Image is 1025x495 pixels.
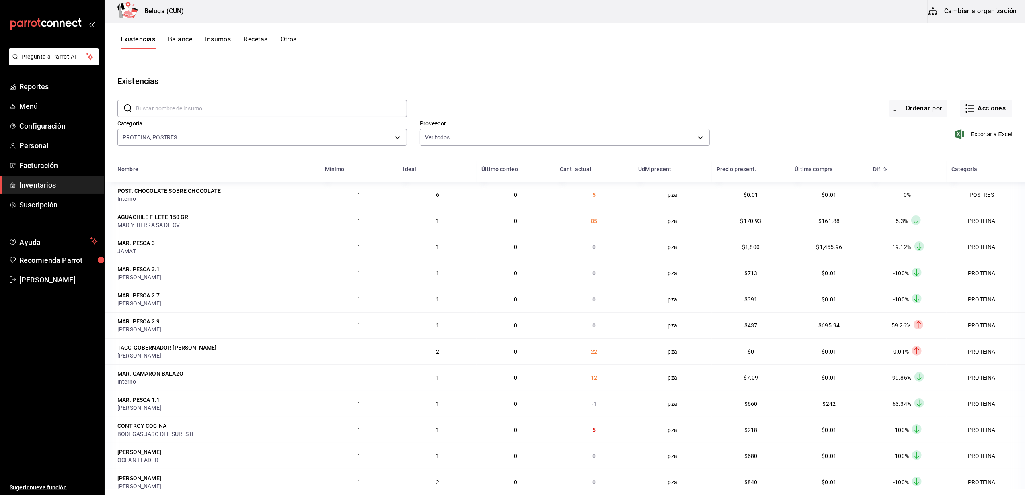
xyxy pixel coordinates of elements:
span: 5 [592,427,596,433]
span: 0 [514,322,518,329]
span: 0.01% [893,348,909,355]
span: 1 [357,322,361,329]
span: $161.88 [818,218,840,224]
span: PROTEINA, POSTRES [123,133,177,141]
span: $660 [744,401,758,407]
span: 0 [514,479,518,485]
td: PROTEINA [947,286,1025,312]
td: pza [633,391,712,417]
div: Última compra [795,166,833,172]
span: 1 [436,322,439,329]
td: pza [633,469,712,495]
span: $0.01 [822,270,837,276]
span: $840 [744,479,758,485]
div: JAMAT [117,247,315,255]
span: 2 [436,348,439,355]
span: $0.01 [744,192,758,198]
span: Reportes [19,81,98,92]
button: Balance [168,35,192,49]
span: $437 [744,322,758,329]
span: -99.86% [891,374,911,381]
span: Exportar a Excel [957,129,1012,139]
div: Dif. % [873,166,887,172]
div: Cant. actual [560,166,592,172]
td: PROTEINA [947,234,1025,260]
div: Ideal [403,166,417,172]
div: Nombre [117,166,138,172]
button: Acciones [960,100,1012,117]
span: 1 [436,401,439,407]
td: POSTRES [947,182,1025,208]
td: pza [633,417,712,443]
span: Recomienda Parrot [19,255,98,266]
span: $695.94 [818,322,840,329]
button: Otros [281,35,297,49]
span: 0 [514,348,518,355]
td: pza [633,364,712,391]
div: Interno [117,195,315,203]
button: Pregunta a Parrot AI [9,48,99,65]
td: pza [633,234,712,260]
span: -100% [893,296,909,303]
div: Categoría [951,166,977,172]
div: MAR. PESCA 3.1 [117,265,160,273]
div: Precio present. [717,166,756,172]
span: 0 [514,374,518,381]
span: 0% [904,192,911,198]
span: 0 [514,296,518,303]
div: MAR. PESCA 1.1 [117,396,160,404]
span: 0 [514,192,518,198]
span: 0 [514,453,518,459]
td: PROTEINA [947,338,1025,364]
span: Suscripción [19,199,98,210]
span: 22 [591,348,597,355]
span: $0.01 [822,479,837,485]
span: -100% [893,479,909,485]
div: MAR. PESCA 3 [117,239,155,247]
div: MAR. CAMARON BALAZO [117,370,183,378]
span: $0.01 [822,296,837,303]
span: 1 [357,296,361,303]
td: pza [633,182,712,208]
span: $170.93 [740,218,762,224]
div: [PERSON_NAME] [117,474,161,482]
span: 12 [591,374,597,381]
div: CONTROY COCINA [117,422,166,430]
span: 1 [357,374,361,381]
div: UdM present. [638,166,673,172]
div: MAR. PESCA 2.7 [117,291,160,299]
span: Personal [19,140,98,151]
span: Configuración [19,121,98,131]
div: POST. CHOCOLATE SOBRE CHOCOLATE [117,187,221,195]
span: 0 [514,427,518,433]
span: 1 [357,427,361,433]
span: 0 [592,244,596,250]
td: PROTEINA [947,469,1025,495]
span: -19.12% [891,244,911,250]
div: [PERSON_NAME] [117,299,198,307]
span: Facturación [19,160,98,171]
span: 0 [592,479,596,485]
span: 0 [592,322,596,329]
span: 1 [436,270,439,276]
span: Menú [19,101,98,112]
button: Recetas [244,35,267,49]
span: 1 [357,401,361,407]
span: 6 [436,192,439,198]
button: Existencias [121,35,155,49]
h3: Beluga (CUN) [138,6,184,16]
span: $218 [744,427,758,433]
div: OCEAN LEADER [117,456,315,464]
span: -100% [893,270,909,276]
input: Buscar nombre de insumo [136,100,407,117]
div: [PERSON_NAME] [117,404,198,412]
span: 0 [592,296,596,303]
span: Ver todos [425,133,450,141]
span: -100% [893,453,909,459]
span: [PERSON_NAME] [19,274,98,285]
span: $7.09 [744,374,758,381]
div: [PERSON_NAME] [117,325,198,333]
span: 1 [436,427,439,433]
td: pza [633,443,712,469]
div: MAR Y TIERRA SA DE CV [117,221,315,229]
